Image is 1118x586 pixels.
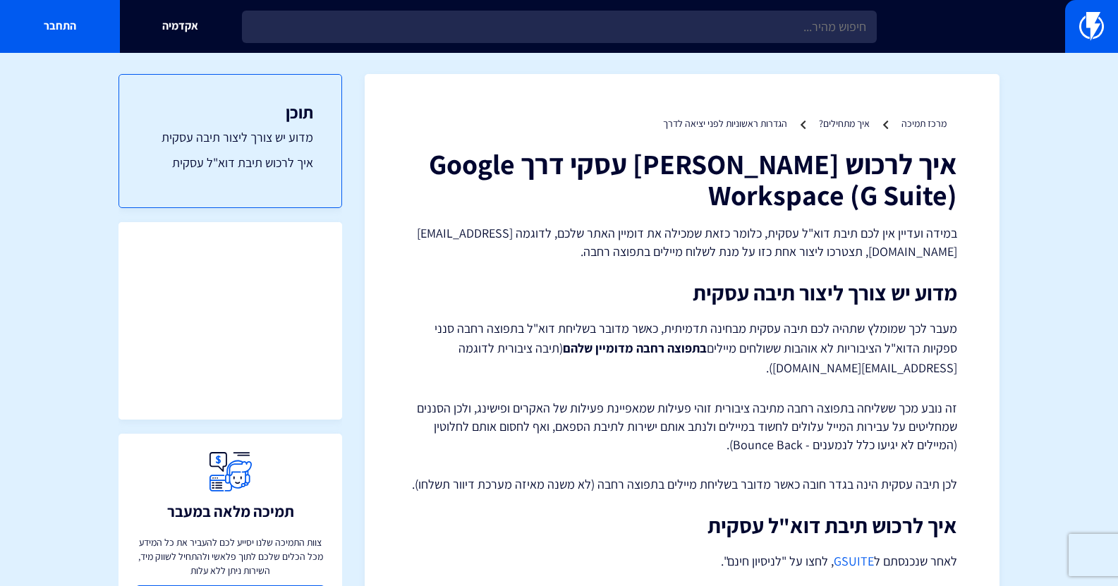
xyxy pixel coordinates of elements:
[407,551,957,571] p: לאחר שנכנסתם ל , לחצו על "לניסיון חינם".
[901,117,947,130] a: מרכז תמיכה
[819,117,870,130] a: איך מתחילים?
[407,319,957,378] p: מעבר לכך שמומלץ שתהיה לכם תיבה עסקית מבחינה תדמיתית, כאשר מדובר בשליחת דוא"ל בתפוצה רחבה סנני ספק...
[167,503,294,520] h3: תמיכה מלאה במעבר
[407,514,957,537] h2: איך לרכוש תיבת דוא"ל עסקית
[407,281,957,305] h2: מדוע יש צורך ליצור תיבה עסקית
[834,553,874,569] a: GSUITE
[147,128,313,147] a: מדוע יש צורך ליצור תיבה עסקית
[147,103,313,121] h3: תוכן
[663,117,787,130] a: הגדרות ראשוניות לפני יציאה לדרך
[407,475,957,494] p: לכן תיבה עסקית הינה בגדר חובה כאשר מדובר בשליחת מיילים בתפוצה רחבה (לא משנה מאיזה מערכת דיוור תשל...
[407,399,957,453] p: זה נובע מכך ששליחה בתפוצה רחבה מתיבה ציבורית זוהי פעילות שמאפיינת פעילות של האקרים ופישינג, ולכן ...
[407,224,957,260] p: במידה ועדיין אין לכם תיבת דוא"ל עסקית, כלומר כזאת שמכילה את דומיין האתר שלכם, לדוגמה [EMAIL_ADDRE...
[242,11,877,43] input: חיפוש מהיר...
[563,340,707,356] strong: בתפוצה רחבה מדומיין שלהם
[136,535,324,578] p: צוות התמיכה שלנו יסייע לכם להעביר את כל המידע מכל הכלים שלכם לתוך פלאשי ולהתחיל לשווק מיד, השירות...
[147,154,313,172] a: איך לרכוש תיבת דוא"ל עסקית
[407,148,957,210] h1: איך לרכוש [PERSON_NAME] עסקי דרך ‏Google Workspace (G Suite)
